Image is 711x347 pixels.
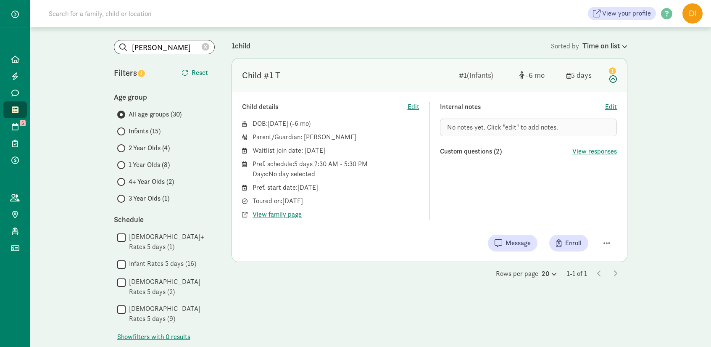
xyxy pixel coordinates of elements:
label: Infant Rates 5 days (16) [126,259,196,269]
span: 4+ Year Olds (2) [129,177,174,187]
div: Pref. start date: [DATE] [253,183,419,193]
input: Search for a family, child or location [44,5,279,22]
span: No notes yet. Click "edit" to add notes. [447,123,558,132]
div: Schedule [114,214,215,225]
span: (Infants) [467,70,493,80]
span: Show filters with 0 results [117,332,190,342]
div: 20 [542,269,557,279]
span: 1 Year Olds (8) [129,160,170,170]
span: [DATE] [268,119,288,128]
div: DOB: ( ) [253,119,419,129]
input: Search list... [114,40,214,54]
button: Edit [605,102,617,112]
div: Child details [242,102,408,112]
div: Filters [114,66,164,79]
button: View family page [253,209,302,220]
span: 2 Year Olds (4) [129,143,170,153]
div: Sorted by [551,40,627,51]
iframe: Chat Widget [669,307,711,347]
button: View responses [572,146,617,156]
div: Child #1 T [242,69,280,82]
div: Internal notes [440,102,606,112]
a: View your profile [588,7,656,20]
span: 3 Year Olds (1) [129,193,169,204]
div: Age group [114,91,215,103]
span: -6 [292,119,308,128]
div: Waitlist join date: [DATE] [253,146,419,156]
div: Toured on: [DATE] [253,196,419,206]
button: Showfilters with 0 results [117,332,190,342]
label: [DEMOGRAPHIC_DATA] Rates 5 days (9) [126,304,215,324]
div: Time on list [582,40,627,51]
div: Custom questions (2) [440,146,573,156]
div: 1 child [232,40,551,51]
span: View your profile [602,8,651,19]
div: 5 days [566,69,600,81]
span: All age groups (30) [129,109,182,119]
button: Message [488,235,537,252]
span: Infants (15) [129,126,161,136]
span: Reset [192,68,208,78]
div: Rows per page 1-1 of 1 [232,269,627,279]
div: [object Object] [519,69,560,81]
a: 5 [3,118,27,135]
div: Parent/Guardian: [PERSON_NAME] [253,132,419,142]
div: Pref. schedule: 5 days 7:30 AM - 5:30 PM Days: No day selected [253,159,419,179]
span: -6 [526,70,545,80]
button: Enroll [549,235,588,252]
span: Message [506,238,531,248]
span: 5 [20,120,26,126]
button: Reset [175,64,215,81]
span: Enroll [565,238,582,248]
label: [DEMOGRAPHIC_DATA] Rates 5 days (2) [126,277,215,297]
div: 1 [459,69,513,81]
label: [DEMOGRAPHIC_DATA]+ Rates 5 days (1) [126,232,215,252]
button: Edit [408,102,419,112]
